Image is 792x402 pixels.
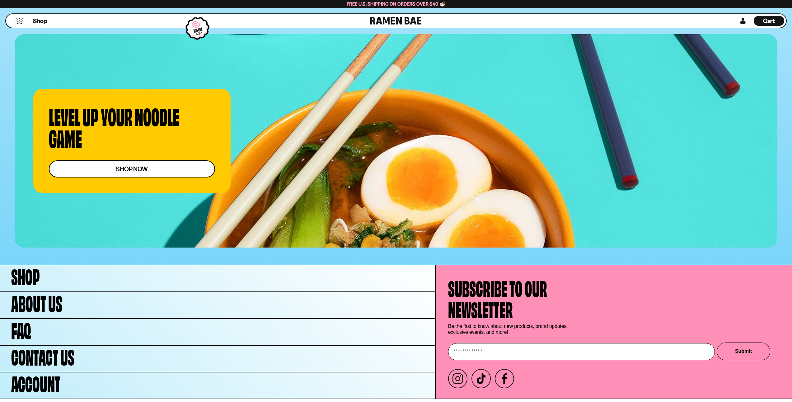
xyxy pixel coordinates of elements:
span: Free U.S. Shipping on Orders over $40 🍜 [347,1,445,7]
span: Contact Us [11,345,74,366]
span: FAQ [11,318,31,339]
p: LEVEL UP YOUR NOODLE GAME [49,104,208,148]
a: shop now [49,160,215,177]
span: Cart [763,17,775,25]
p: Be the first to know about new products, brand updates, exclusive events, and more! [448,323,573,335]
div: Cart [754,14,784,28]
span: Shop [33,17,47,25]
button: Submit [717,343,770,360]
input: Enter your email [448,343,715,360]
button: Mobile Menu Trigger [15,18,24,24]
span: Account [11,372,60,393]
a: Shop [33,16,47,26]
span: About Us [11,291,62,313]
h4: Subscribe to our newsletter [448,277,547,319]
span: Shop [11,265,40,286]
